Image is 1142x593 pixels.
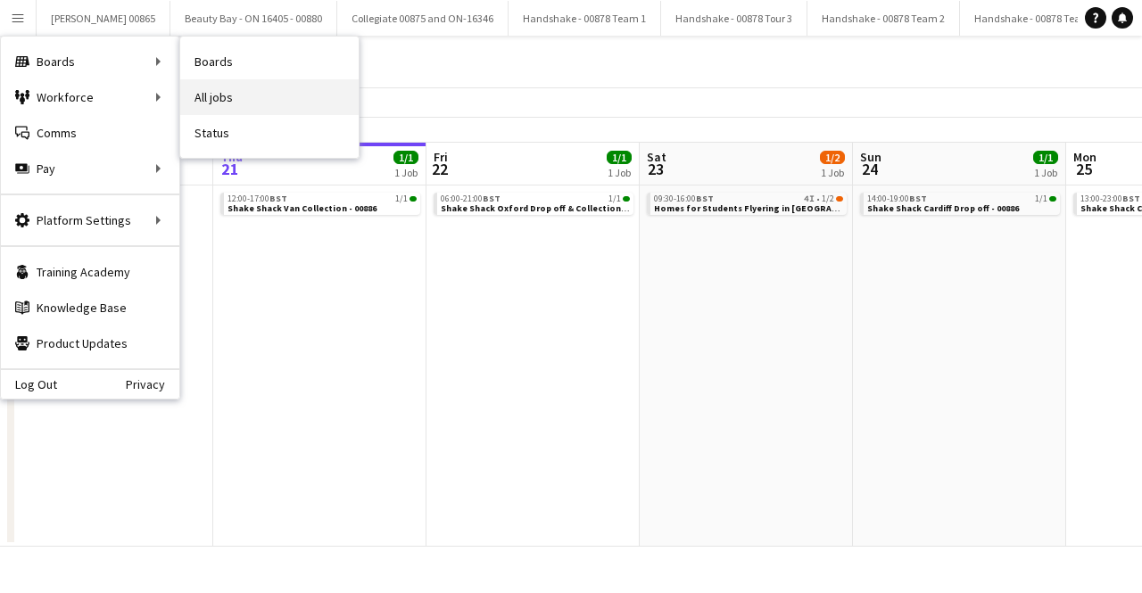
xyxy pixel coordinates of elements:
button: Handshake - 00878 Team 1 [509,1,661,36]
span: Sun [860,149,881,165]
span: BST [483,193,501,204]
span: 1/1 [410,196,417,202]
button: [PERSON_NAME] 00865 [37,1,170,36]
span: 1/1 [1049,196,1056,202]
div: Platform Settings [1,202,179,238]
span: Homes for Students Flyering in Leeds - 00884 [654,202,911,214]
div: Workforce [1,79,179,115]
span: BST [1122,193,1140,204]
span: Shake Shack Oxford Drop off & Collection - 00886 [441,202,650,214]
span: 1/2 [822,194,834,203]
a: All jobs [180,79,359,115]
div: 09:30-16:00BST4I•1/2Homes for Students Flyering in [GEOGRAPHIC_DATA] - 00884 [647,193,847,218]
span: 09:30-16:00 [654,194,714,203]
span: Sat [647,149,666,165]
span: 1/1 [393,151,418,164]
a: Status [180,115,359,151]
div: • [654,194,843,203]
span: 21 [218,159,243,179]
a: Comms [1,115,179,151]
span: 1/1 [395,194,408,203]
span: 1/1 [1035,194,1047,203]
span: Shake Shack Cardiff Drop off - 00886 [867,202,1019,214]
span: 24 [857,159,881,179]
div: 1 Job [1034,166,1057,179]
span: 1/1 [608,194,621,203]
button: Handshake - 00878 Tour 3 [661,1,807,36]
span: Shake Shack Van Collection - 00886 [228,202,377,214]
span: 12:00-17:00 [228,194,287,203]
div: Pay [1,151,179,186]
span: 1/1 [607,151,632,164]
span: 1/1 [623,196,630,202]
span: 22 [431,159,448,179]
div: 12:00-17:00BST1/1Shake Shack Van Collection - 00886 [220,193,420,218]
a: 12:00-17:00BST1/1Shake Shack Van Collection - 00886 [228,193,417,213]
div: 1 Job [821,166,844,179]
span: 25 [1071,159,1096,179]
a: Product Updates [1,325,179,361]
div: 14:00-19:00BST1/1Shake Shack Cardiff Drop off - 00886 [860,193,1060,218]
span: Fri [434,149,448,165]
a: 09:30-16:00BST4I•1/2Homes for Students Flyering in [GEOGRAPHIC_DATA] - 00884 [654,193,843,213]
a: Log Out [1,377,57,391]
a: 14:00-19:00BST1/1Shake Shack Cardiff Drop off - 00886 [867,193,1056,213]
span: BST [269,193,287,204]
div: 1 Job [394,166,418,179]
button: Beauty Bay - ON 16405 - 00880 [170,1,337,36]
span: 4I [804,194,815,203]
a: Training Academy [1,254,179,290]
span: 14:00-19:00 [867,194,927,203]
a: 06:00-21:00BST1/1Shake Shack Oxford Drop off & Collection - 00886 [441,193,630,213]
span: 06:00-21:00 [441,194,501,203]
a: Knowledge Base [1,290,179,325]
a: Privacy [126,377,179,391]
div: Boards [1,44,179,79]
span: 23 [644,159,666,179]
span: 1/2 [836,196,843,202]
span: BST [909,193,927,204]
button: Handshake - 00878 Team 2 [807,1,960,36]
a: Boards [180,44,359,79]
button: Collegiate 00875 and ON-16346 [337,1,509,36]
span: BST [696,193,714,204]
div: 1 Job [608,166,631,179]
button: Handshake - 00878 Team 4 [960,1,1113,36]
span: 1/1 [1033,151,1058,164]
span: Mon [1073,149,1096,165]
span: 13:00-23:00 [1080,194,1140,203]
span: 1/2 [820,151,845,164]
div: 06:00-21:00BST1/1Shake Shack Oxford Drop off & Collection - 00886 [434,193,633,218]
